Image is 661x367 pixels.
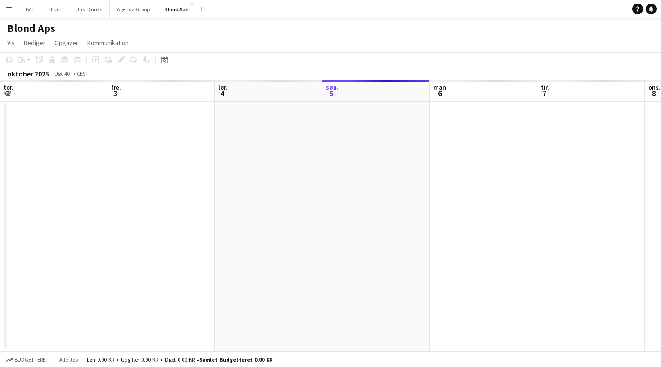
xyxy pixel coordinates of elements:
span: Vis [7,39,15,47]
span: 3 [110,88,121,98]
button: BAT [18,0,42,18]
button: Blond Aps [157,0,196,18]
span: 7 [540,88,549,98]
span: søn. [326,83,339,91]
span: fre. [111,83,121,91]
span: Alle job [58,356,79,363]
span: tir. [541,83,549,91]
button: Illum [42,0,69,18]
span: 4 [217,88,228,98]
a: Opgaver [51,37,82,49]
div: oktober 2025 [7,69,49,78]
a: Rediger [20,37,49,49]
span: Rediger [24,39,45,47]
span: 2 [2,88,13,98]
button: Just Drinks [69,0,110,18]
h1: Blond Aps [7,22,55,35]
button: Agenda Group [110,0,157,18]
div: Løn 0.00 KR + Udgifter 0.00 KR + Diæt 0.00 KR = [87,356,272,363]
a: Vis [4,37,18,49]
span: ons. [648,83,661,91]
span: Samlet budgetteret 0.00 KR [199,356,272,363]
span: Opgaver [54,39,78,47]
span: Uge 40 [51,70,73,77]
div: CEST [77,70,89,77]
span: man. [433,83,448,91]
span: lør. [219,83,228,91]
span: tor. [4,83,13,91]
span: Budgetteret [14,357,49,363]
span: 6 [432,88,448,98]
button: Budgetteret [4,355,50,365]
span: Kommunikation [87,39,129,47]
a: Kommunikation [84,37,132,49]
span: 5 [325,88,339,98]
span: 8 [647,88,661,98]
